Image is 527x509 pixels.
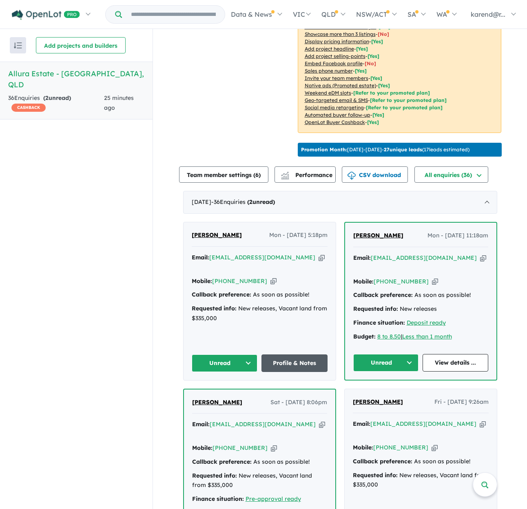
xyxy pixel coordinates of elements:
a: [PHONE_NUMBER] [213,444,268,451]
strong: Requested info: [192,472,237,479]
a: Pre-approval ready [246,495,301,502]
u: Embed Facebook profile [305,60,363,66]
a: [EMAIL_ADDRESS][DOMAIN_NAME] [370,420,476,427]
span: 2 [45,94,49,102]
div: As soon as possible! [192,457,327,467]
span: [ Yes ] [356,46,368,52]
a: Deposit ready [407,319,446,326]
span: Performance [282,171,332,179]
img: download icon [348,172,356,180]
span: Mon - [DATE] 5:18pm [269,230,328,240]
a: [PERSON_NAME] [192,398,242,407]
span: 2 [249,198,252,206]
span: karend@r... [471,10,505,18]
input: Try estate name, suburb, builder or developer [124,6,223,23]
u: Social media retargeting [305,104,364,111]
u: Weekend eDM slots [305,90,351,96]
a: [PHONE_NUMBER] [212,277,267,285]
img: line-chart.svg [281,172,288,176]
span: 6 [255,171,259,179]
strong: Mobile: [353,444,373,451]
div: As soon as possible! [353,457,489,467]
span: Mon - [DATE] 11:18am [427,231,488,241]
span: [ Yes ] [370,75,382,81]
button: Copy [319,253,325,262]
div: As soon as possible! [353,290,488,300]
p: Your project is only comparing to other top-performing projects in your area: - - - - - - - - - -... [298,2,501,133]
button: Performance [275,166,336,183]
u: Invite your team members [305,75,368,81]
button: Copy [270,277,277,285]
a: [EMAIL_ADDRESS][DOMAIN_NAME] [209,254,315,261]
strong: Mobile: [192,444,213,451]
u: OpenLot Buyer Cashback [305,119,365,125]
span: [PERSON_NAME] [192,231,242,239]
u: Less than 1 month [402,333,452,340]
span: 25 minutes ago [104,94,134,111]
a: View details ... [423,354,488,372]
a: [EMAIL_ADDRESS][DOMAIN_NAME] [210,420,316,428]
p: [DATE] - [DATE] - ( 17 leads estimated) [301,146,469,153]
img: bar-chart.svg [281,174,289,179]
div: New releases, Vacant land from $335,000 [192,471,327,491]
span: [Yes] [367,119,379,125]
strong: Requested info: [353,471,398,479]
button: Copy [271,444,277,452]
button: Unread [353,354,419,372]
div: New releases, Vacant land from $335,000 [353,471,489,490]
a: [PERSON_NAME] [353,397,403,407]
div: | [353,332,488,342]
strong: Email: [192,254,209,261]
strong: Budget: [353,333,376,340]
span: [Refer to your promoted plan] [353,90,430,96]
div: New releases, Vacant land from $335,000 [192,304,328,323]
strong: Callback preference: [353,291,413,299]
b: 27 unique leads [384,146,422,153]
a: [PHONE_NUMBER] [373,444,428,451]
span: [Refer to your promoted plan] [366,104,443,111]
span: [Refer to your promoted plan] [370,97,447,103]
button: Unread [192,354,258,372]
strong: ( unread) [247,198,275,206]
u: Native ads (Promoted estate) [305,82,376,89]
strong: Callback preference: [353,458,412,465]
button: Copy [432,443,438,452]
a: [EMAIL_ADDRESS][DOMAIN_NAME] [371,254,477,261]
span: [ Yes ] [371,38,383,44]
strong: Mobile: [192,277,212,285]
span: - 36 Enquir ies [211,198,275,206]
div: As soon as possible! [192,290,328,300]
strong: Callback preference: [192,291,251,298]
strong: Requested info: [353,305,398,312]
button: All enquiries (36) [414,166,488,183]
a: [PERSON_NAME] [353,231,403,241]
span: [Yes] [372,112,384,118]
u: Display pricing information [305,38,369,44]
img: Openlot PRO Logo White [12,10,80,20]
u: Automated buyer follow-up [305,112,370,118]
strong: Email: [353,254,371,261]
span: [ Yes ] [368,53,379,59]
button: Copy [319,420,325,429]
div: 36 Enquir ies [8,93,104,113]
button: CSV download [342,166,408,183]
a: [PERSON_NAME] [192,230,242,240]
div: [DATE] [183,191,497,214]
u: Add project headline [305,46,354,52]
strong: Requested info: [192,305,237,312]
span: Fri - [DATE] 9:26am [434,397,489,407]
a: 8 to 8.50 [377,333,401,340]
h5: Allura Estate - [GEOGRAPHIC_DATA] , QLD [8,68,144,90]
a: Profile & Notes [261,354,328,372]
span: Sat - [DATE] 8:06pm [270,398,327,407]
button: Team member settings (6) [179,166,268,183]
button: Copy [480,254,486,262]
div: New releases [353,304,488,314]
u: Sales phone number [305,68,353,74]
b: Promotion Month: [301,146,347,153]
span: [ Yes ] [355,68,367,74]
strong: Finance situation: [353,319,405,326]
u: Showcase more than 3 listings [305,31,376,37]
